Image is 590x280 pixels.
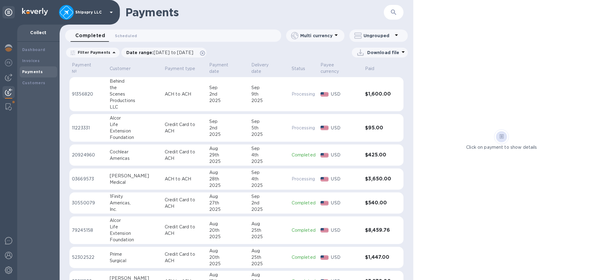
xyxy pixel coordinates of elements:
p: Paid [365,65,375,72]
p: Payee currency [321,62,352,75]
span: Status [292,65,313,72]
img: USD [321,92,329,97]
span: Customer [110,65,139,72]
p: Payment № [72,62,97,75]
div: Productions [110,97,160,104]
p: Processing [292,176,316,182]
div: 25th [251,227,287,234]
div: Life [110,121,160,128]
div: Aug [209,169,246,176]
div: 4th [251,176,287,182]
div: Aug [209,221,246,227]
p: USD [331,227,360,234]
b: Dashboard [22,47,45,52]
h3: $425.00 [365,152,391,158]
div: 2025 [209,158,246,165]
h1: Payments [125,6,348,19]
p: 91356820 [72,91,105,97]
img: USD [321,228,329,232]
div: Date range:[DATE] to [DATE] [121,48,206,57]
p: Filter Payments [75,50,110,55]
div: Americas, [110,200,160,206]
div: Alcor [110,115,160,121]
p: USD [331,125,360,131]
img: USD [321,201,329,205]
p: Credit Card to ACH [165,251,204,264]
p: Payment date [209,62,238,75]
span: Payee currency [321,62,360,75]
img: Foreign exchange [5,59,12,66]
span: Payment № [72,62,105,75]
div: Sep [251,169,287,176]
div: Sep [251,145,287,152]
div: 2025 [209,131,246,138]
p: Collect [22,30,55,36]
span: [DATE] to [DATE] [154,50,193,55]
div: Cochlear [110,149,160,155]
div: Extension [110,230,160,237]
div: Alcor [110,217,160,224]
div: Aug [209,193,246,200]
div: 2nd [251,200,287,206]
div: [PERSON_NAME] [110,173,160,179]
img: USD [321,255,329,260]
h3: $8,459.76 [365,227,391,233]
h3: $540.00 [365,200,391,206]
div: 2025 [251,182,287,189]
div: Aug [251,248,287,254]
p: Customer [110,65,131,72]
div: 9th [251,91,287,97]
p: 52302522 [72,254,105,261]
div: 2025 [251,261,287,267]
img: USD [321,126,329,130]
p: ACH to ACH [165,91,204,97]
div: 2025 [209,261,246,267]
span: Scheduled [115,33,137,39]
div: 2025 [251,158,287,165]
p: Click on payment to show details [466,144,537,151]
div: Foundation [110,134,160,141]
p: USD [331,152,360,158]
div: 2025 [251,234,287,240]
span: Payment date [209,62,246,75]
div: 20th [209,227,246,234]
img: USD [321,177,329,181]
p: USD [331,254,360,261]
div: 2nd [209,125,246,131]
div: LLC [110,104,160,110]
img: USD [321,153,329,157]
div: Extension [110,128,160,134]
p: Status [292,65,305,72]
div: 2025 [209,97,246,104]
div: Inc. [110,206,160,213]
p: 03669573 [72,176,105,182]
div: 27th [209,200,246,206]
div: 25th [251,254,287,261]
p: Multi currency [300,33,332,39]
p: Processing [292,125,316,131]
div: 20th [209,254,246,261]
b: Invoices [22,58,40,63]
b: Payments [22,69,43,74]
div: the [110,85,160,91]
div: 5th [251,125,287,131]
div: 29th [209,152,246,158]
div: Surgical [110,258,160,264]
p: Completed [292,227,316,234]
div: 2025 [209,234,246,240]
div: Medical [110,179,160,186]
div: 4th [251,152,287,158]
div: 2025 [251,206,287,213]
div: Unpin categories [2,6,15,18]
p: USD [331,91,360,97]
p: Delivery date [251,62,279,75]
div: Foundation [110,237,160,243]
p: 30550079 [72,200,105,206]
div: Aug [251,221,287,227]
p: Credit Card to ACH [165,224,204,237]
p: Shipspry LLC [75,10,106,14]
div: Sep [209,118,246,125]
div: Aug [209,272,246,278]
p: USD [331,200,360,206]
p: ACH to ACH [165,176,204,182]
